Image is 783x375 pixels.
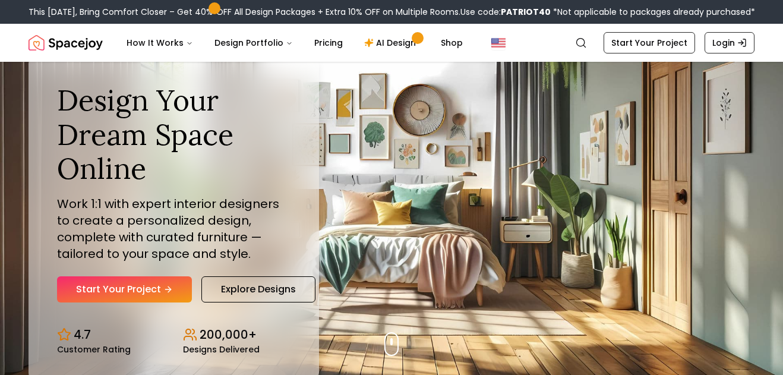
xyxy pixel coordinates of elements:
a: Explore Designs [201,276,315,302]
img: United States [491,36,506,50]
small: Customer Rating [57,345,131,354]
a: Spacejoy [29,31,103,55]
a: Pricing [305,31,352,55]
a: Start Your Project [57,276,192,302]
b: PATRIOT40 [501,6,551,18]
span: *Not applicable to packages already purchased* [551,6,755,18]
h1: Design Your Dream Space Online [57,83,291,186]
p: 4.7 [74,326,91,343]
a: AI Design [355,31,429,55]
a: Login [705,32,754,53]
a: Shop [431,31,472,55]
img: Spacejoy Logo [29,31,103,55]
p: Work 1:1 with expert interior designers to create a personalized design, complete with curated fu... [57,196,291,262]
span: Use code: [460,6,551,18]
div: This [DATE], Bring Comfort Closer – Get 40% OFF All Design Packages + Extra 10% OFF on Multiple R... [29,6,755,18]
button: Design Portfolio [205,31,302,55]
small: Designs Delivered [183,345,260,354]
button: How It Works [117,31,203,55]
nav: Main [117,31,472,55]
p: 200,000+ [200,326,257,343]
div: Design stats [57,317,291,354]
a: Start Your Project [604,32,695,53]
nav: Global [29,24,754,62]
